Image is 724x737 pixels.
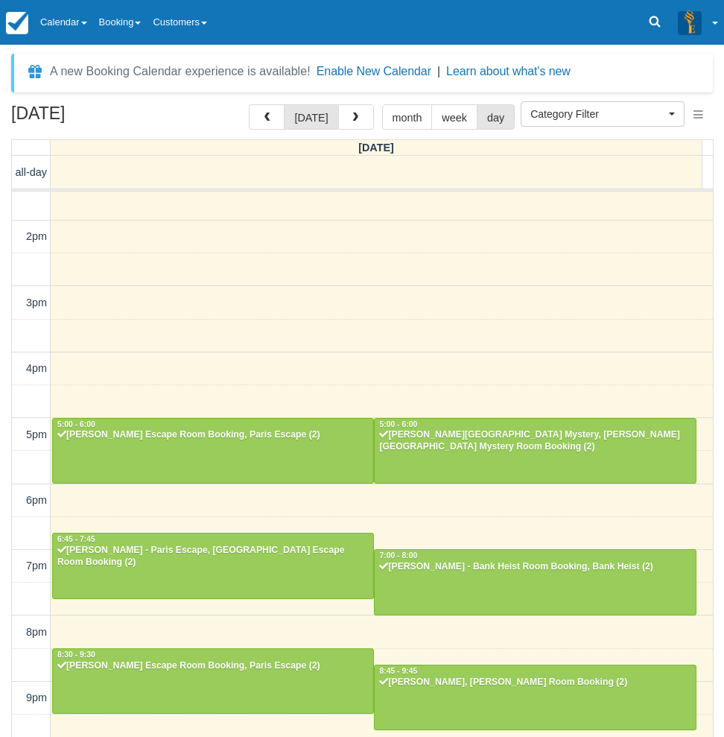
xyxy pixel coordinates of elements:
[374,665,696,730] a: 8:45 - 9:45[PERSON_NAME], [PERSON_NAME] Room Booking (2)
[26,494,47,506] span: 6pm
[26,362,47,374] span: 4pm
[6,12,28,34] img: checkfront-main-nav-mini-logo.png
[358,142,394,154] span: [DATE]
[57,420,95,428] span: 5:00 - 6:00
[378,561,691,573] div: [PERSON_NAME] - Bank Heist Room Booking, Bank Heist (2)
[379,420,417,428] span: 5:00 - 6:00
[57,429,369,441] div: [PERSON_NAME] Escape Room Booking, Paris Escape (2)
[57,535,95,543] span: 6:45 - 7:45
[26,297,47,309] span: 3pm
[317,64,431,79] button: Enable New Calendar
[678,10,702,34] img: A3
[26,428,47,440] span: 5pm
[530,107,665,121] span: Category Filter
[431,104,477,130] button: week
[11,104,200,132] h2: [DATE]
[52,648,374,714] a: 8:30 - 9:30[PERSON_NAME] Escape Room Booking, Paris Escape (2)
[477,104,515,130] button: day
[437,65,440,78] span: |
[50,63,311,80] div: A new Booking Calendar experience is available!
[26,560,47,572] span: 7pm
[26,626,47,638] span: 8pm
[382,104,433,130] button: month
[374,549,696,615] a: 7:00 - 8:00[PERSON_NAME] - Bank Heist Room Booking, Bank Heist (2)
[52,418,374,484] a: 5:00 - 6:00[PERSON_NAME] Escape Room Booking, Paris Escape (2)
[57,545,369,569] div: [PERSON_NAME] - Paris Escape, [GEOGRAPHIC_DATA] Escape Room Booking (2)
[374,418,696,484] a: 5:00 - 6:00[PERSON_NAME][GEOGRAPHIC_DATA] Mystery, [PERSON_NAME][GEOGRAPHIC_DATA] Mystery Room Bo...
[284,104,338,130] button: [DATE]
[26,230,47,242] span: 2pm
[57,651,95,659] span: 8:30 - 9:30
[521,101,685,127] button: Category Filter
[52,533,374,598] a: 6:45 - 7:45[PERSON_NAME] - Paris Escape, [GEOGRAPHIC_DATA] Escape Room Booking (2)
[16,166,47,178] span: all-day
[379,667,417,675] span: 8:45 - 9:45
[57,660,369,672] div: [PERSON_NAME] Escape Room Booking, Paris Escape (2)
[446,65,571,78] a: Learn about what's new
[378,429,691,453] div: [PERSON_NAME][GEOGRAPHIC_DATA] Mystery, [PERSON_NAME][GEOGRAPHIC_DATA] Mystery Room Booking (2)
[26,692,47,703] span: 9pm
[378,677,691,689] div: [PERSON_NAME], [PERSON_NAME] Room Booking (2)
[379,551,417,560] span: 7:00 - 8:00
